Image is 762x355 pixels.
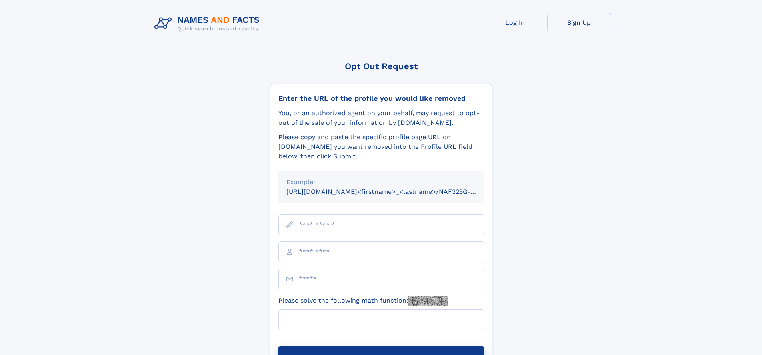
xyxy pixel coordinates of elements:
[547,13,611,32] a: Sign Up
[278,94,484,103] div: Enter the URL of the profile you would like removed
[278,296,448,306] label: Please solve the following math function:
[286,177,476,187] div: Example:
[278,132,484,161] div: Please copy and paste the specific profile page URL on [DOMAIN_NAME] you want removed into the Pr...
[278,108,484,128] div: You, or an authorized agent on your behalf, may request to opt-out of the sale of your informatio...
[151,13,266,34] img: Logo Names and Facts
[286,188,499,195] small: [URL][DOMAIN_NAME]<firstname>_<lastname>/NAF325G-xxxxxxxx
[483,13,547,32] a: Log In
[270,61,492,71] div: Opt Out Request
